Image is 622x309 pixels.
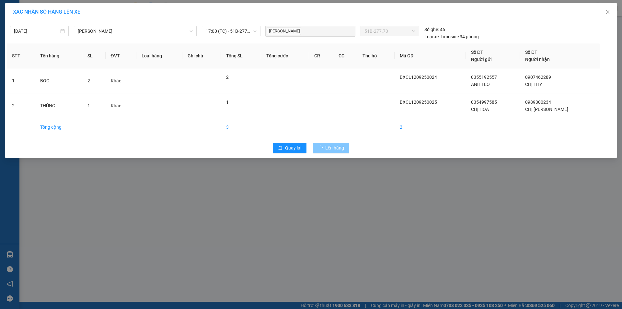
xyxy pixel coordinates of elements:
th: CR [309,43,333,68]
span: 1 [226,100,229,105]
span: loading [318,146,325,150]
span: close [605,9,610,15]
div: ANH TÈO [6,21,57,29]
div: 0907462289 [62,28,128,37]
td: THÙNG [35,93,82,118]
span: ỦY TÍNH DỤNG BÀ TỨ [6,38,52,72]
span: 0355192557 [471,75,497,80]
span: 17:00 (TC) - 51B-277.70 [206,26,257,36]
input: 12/09/2025 [14,28,59,35]
td: 2 [395,118,466,136]
span: ANH TÈO [471,82,490,87]
th: ĐVT [106,43,137,68]
td: Khác [106,68,137,93]
div: BX [PERSON_NAME] [6,6,57,21]
span: 2 [87,78,90,83]
span: 1 [87,103,90,108]
th: Ghi chú [182,43,221,68]
th: SL [82,43,106,68]
span: Người gửi [471,57,492,62]
span: Số ĐT [525,50,537,55]
th: Tổng cước [261,43,309,68]
button: Close [599,3,617,21]
td: 2 [7,93,35,118]
span: Lên hàng [325,144,344,151]
span: Số ĐT [471,50,483,55]
div: CHỊ THY [62,20,128,28]
th: Mã GD [395,43,466,68]
td: 1 [7,68,35,93]
span: Loại xe: [424,33,440,40]
th: CC [333,43,358,68]
span: Cao Lãnh - Hồ Chí Minh [78,26,193,36]
span: CHỊ [PERSON_NAME] [525,107,568,112]
div: [GEOGRAPHIC_DATA] [62,6,128,20]
span: 0989300234 [525,100,551,105]
span: [PERSON_NAME] [267,28,301,35]
span: 2 [226,75,229,80]
div: Limosine 34 phòng [424,33,479,40]
th: Thu hộ [357,43,395,68]
td: Khác [106,93,137,118]
span: Số ghế: [424,26,439,33]
td: BỌC [35,68,82,93]
th: Tên hàng [35,43,82,68]
span: rollback [278,146,282,151]
span: Người nhận [525,57,550,62]
span: CHỊ THY [525,82,542,87]
td: Tổng cộng [35,118,82,136]
span: CHỊ HÒA [471,107,489,112]
span: Quay lại [285,144,301,151]
span: Nhận: [62,6,77,12]
div: 46 [424,26,445,33]
span: Gửi: [6,6,16,13]
span: 0907462289 [525,75,551,80]
span: 0354997585 [471,100,497,105]
span: down [189,29,193,33]
th: STT [7,43,35,68]
td: 3 [221,118,261,136]
th: Loại hàng [136,43,182,68]
span: XÁC NHẬN SỐ HÀNG LÊN XE [13,9,80,15]
div: 0355192557 [6,29,57,38]
span: 51B-277.70 [364,26,415,36]
th: Tổng SL [221,43,261,68]
span: DĐ: [6,42,15,48]
span: BXCL1209250024 [400,75,437,80]
button: Lên hàng [313,143,349,153]
span: BXCL1209250025 [400,100,437,105]
button: rollbackQuay lại [273,143,306,153]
